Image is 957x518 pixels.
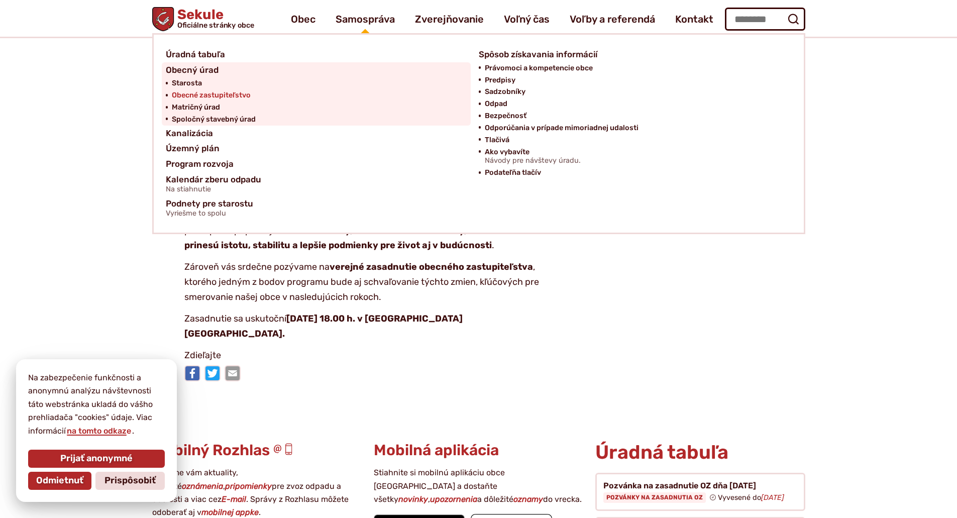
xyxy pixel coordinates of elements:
a: Podnety pre starostuVyriešme to spolu [166,196,780,221]
a: na tomto odkaze [66,426,132,436]
span: Územný plán [166,141,220,156]
a: Predpisy [485,74,780,86]
button: Odmietnuť [28,472,91,490]
a: Obecné zastupiteľstvo [172,89,467,101]
span: Sekule [174,8,254,29]
span: Prijať anonymné [60,453,133,464]
a: Sadzobníky [485,86,780,98]
strong: [DATE] 18.00 h. v [GEOGRAPHIC_DATA] [GEOGRAPHIC_DATA]. [184,313,463,339]
a: Voľný čas [504,5,550,33]
a: Územný plán [166,141,467,156]
span: Vyriešme to spolu [166,210,253,218]
a: Úradná tabuľa [166,47,467,62]
span: Odporúčania v prípade mimoriadnej udalosti [485,122,639,134]
img: Zdieľať na Facebooku [184,365,200,381]
a: Tlačivá [485,134,780,146]
a: Kalendár zberu odpaduNa stiahnutie [166,172,467,196]
strong: oznamy [513,494,543,504]
strong: pripomienky [225,481,272,491]
a: Odporúčania v prípade mimoriadnej udalosti [485,122,780,134]
p: Zároveň vás srdečne pozývame na , ktorého jedným z bodov programu bude aj schvaľovanie týchto zmi... [184,260,541,304]
img: Zdieľať na Twitteri [204,365,221,381]
span: Právomoci a kompetencie obce [485,62,593,74]
span: Predpisy [485,74,515,86]
strong: mobilnej appke [201,507,259,517]
a: Program rozvoja [166,156,467,172]
a: Zverejňovanie [415,5,484,33]
span: Program rozvoja [166,156,234,172]
img: Prejsť na domovskú stránku [152,7,174,31]
span: Bezpečnosť [485,110,526,122]
img: Zdieľať e-mailom [225,365,241,381]
strong: verejné zasadnutie obecného zastupiteľstva [330,261,533,272]
span: Obecné zastupiteľstvo [172,89,251,101]
strong: oznámenia [182,481,223,491]
button: Prispôsobiť [95,472,165,490]
span: Obecný úrad [166,62,219,78]
a: Ako vybavíteNávody pre návštevy úradu. [485,146,780,167]
span: Spôsob získavania informácií [479,47,597,62]
span: Odpad [485,98,507,110]
p: Stiahnite si mobilnú aplikáciu obce [GEOGRAPHIC_DATA] a dostaňte všetky , a dôležité do vrecka. [374,466,583,506]
a: Podateľňa tlačív [485,167,780,179]
span: Ako vybavíte [485,146,581,167]
span: Podnety pre starostu [166,196,253,221]
span: Matričný úrad [172,101,220,114]
strong: upozornenia [430,494,477,504]
span: Kanalizácia [166,126,213,141]
strong: novinky [398,494,428,504]
a: Odpad [485,98,780,110]
p: Zdieľajte [184,348,541,363]
span: Podateľňa tlačív [485,167,541,179]
span: Tlačivá [485,134,509,146]
a: Bezpečnosť [485,110,780,122]
strong: E-mail [222,494,246,504]
h3: Mobilná aplikácia [374,442,583,459]
span: Na stiahnutie [166,185,261,193]
a: Samospráva [336,5,395,33]
span: Odmietnuť [36,475,83,486]
a: Obec [291,5,315,33]
a: Logo Sekule, prejsť na domovskú stránku. [152,7,254,31]
span: Kalendár zberu odpadu [166,172,261,196]
a: Pozvánka na zasadnutie OZ dňa [DATE] Pozvánky na zasadnutia OZ Vyvesené do[DATE] [595,473,805,511]
a: Spôsob získavania informácií [479,47,780,62]
h3: Mobilný Rozhlas [152,442,362,459]
h2: Úradná tabuľa [595,442,805,463]
a: Právomoci a kompetencie obce [485,62,780,74]
a: Starosta [172,77,467,89]
a: Kontakt [675,5,713,33]
a: Obecný úrad [166,62,467,78]
p: Zasadnutie sa uskutoční [184,312,541,341]
span: Starosta [172,77,202,89]
a: Spoločný stavebný úrad [172,114,467,126]
span: Prispôsobiť [104,475,156,486]
a: Voľby a referendá [570,5,655,33]
span: Oficiálne stránky obce [177,22,254,29]
p: Na zabezpečenie funkčnosti a anonymnú analýzu návštevnosti táto webstránka ukladá do vášho prehli... [28,371,165,438]
span: Úradná tabuľa [166,47,225,62]
span: Sadzobníky [485,86,525,98]
span: Spoločný stavebný úrad [172,114,256,126]
a: Kanalizácia [166,126,467,141]
a: Matričný úrad [172,101,467,114]
span: Návody pre návštevy úradu. [485,157,581,165]
button: Prijať anonymné [28,450,165,468]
